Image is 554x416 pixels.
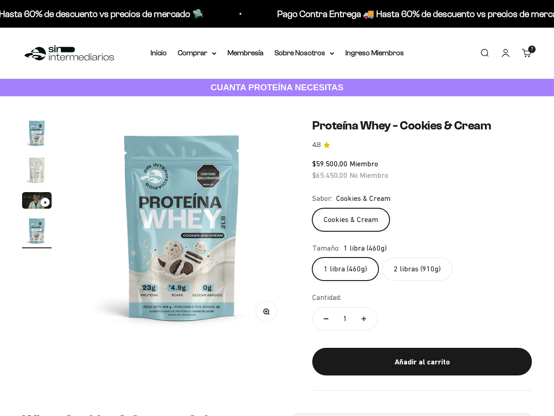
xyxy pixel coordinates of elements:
span: 7 [531,47,533,52]
summary: Sobre Nosotros [274,47,334,59]
summary: Comprar [178,47,216,59]
span: Miembro [350,159,378,168]
span: No Miembro [350,171,388,179]
button: Reducir cantidad [313,308,339,330]
a: Inicio [151,49,167,57]
img: Proteína Whey - Cookies & Cream [22,155,52,185]
button: Ir al artículo 1 [22,118,52,151]
span: 1 libra (460g) [344,242,387,254]
strong: CUANTA PROTEÍNA NECESITAS [210,82,344,92]
button: Ir al artículo 3 [22,192,52,211]
h1: Proteína Whey - Cookies & Cream [312,118,532,133]
img: Proteína Whey - Cookies & Cream [22,118,52,148]
img: Proteína Whey - Cookies & Cream [22,216,52,246]
img: Proteína Whey - Cookies & Cream [74,118,290,335]
label: Cantidad: [312,292,341,304]
div: Añadir al carrito [331,356,513,368]
span: $59.500,00 [312,159,348,168]
span: Cookies & Cream [336,193,391,205]
legend: Tamaño: [312,242,340,254]
a: Ingreso Miembros [345,49,404,57]
button: Ir al artículo 2 [22,155,52,187]
button: Añadir al carrito [312,348,532,375]
span: $65.450,00 [312,171,348,179]
a: Membresía [227,49,263,57]
legend: Sabor: [312,193,332,205]
button: Aumentar cantidad [350,308,377,330]
span: 4.8 [312,140,321,150]
button: Ir al artículo 4 [22,216,52,248]
a: 4.84.8 de 5.0 estrellas [312,140,532,150]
